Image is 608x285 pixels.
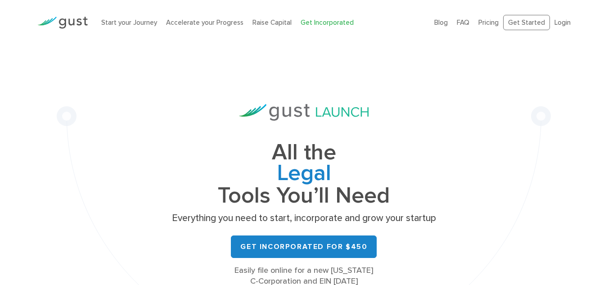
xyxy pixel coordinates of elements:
a: FAQ [457,18,469,27]
a: Get Incorporated for $450 [231,235,377,258]
a: Start your Journey [101,18,157,27]
a: Get Started [503,15,550,31]
span: Legal [169,163,439,185]
a: Login [554,18,571,27]
img: Gust Logo [37,17,88,29]
a: Get Incorporated [301,18,354,27]
a: Accelerate your Progress [166,18,243,27]
h1: All the Tools You’ll Need [169,142,439,206]
img: Gust Launch Logo [239,104,369,121]
a: Blog [434,18,448,27]
a: Raise Capital [252,18,292,27]
a: Pricing [478,18,499,27]
p: Everything you need to start, incorporate and grow your startup [169,212,439,225]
